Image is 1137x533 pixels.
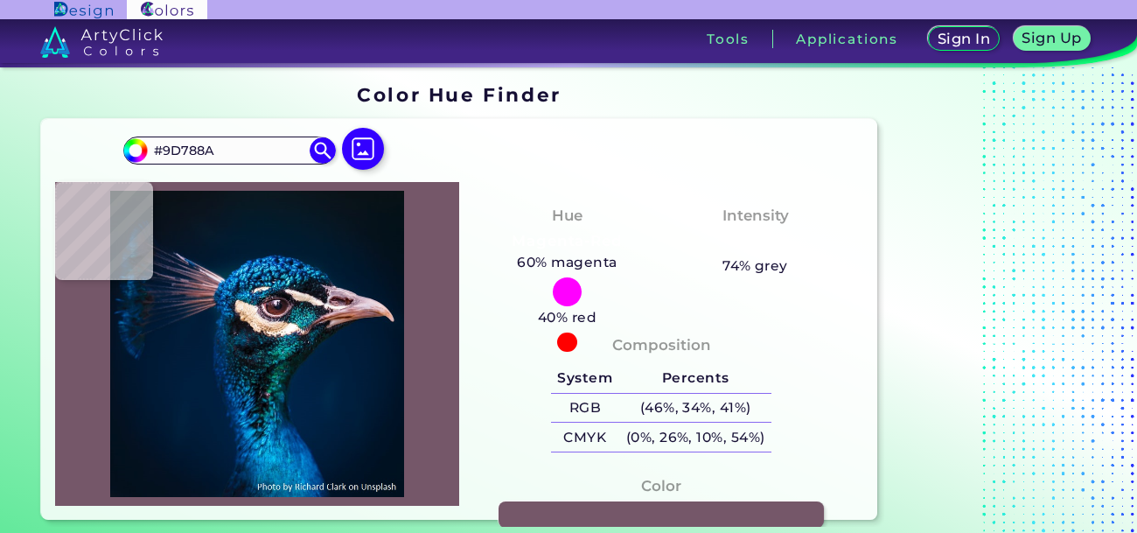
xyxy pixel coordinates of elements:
a: Sign Up [1015,27,1090,52]
h3: Tools [707,32,750,46]
h5: Percents [619,364,771,393]
img: icon search [310,137,336,164]
h5: 60% magenta [511,251,624,274]
h5: RGB [551,394,619,423]
h4: Hue [552,203,582,228]
h4: Composition [612,333,711,358]
img: img_pavlin.jpg [64,191,450,497]
a: Sign In [929,27,999,52]
h5: 40% red [531,306,603,329]
h4: Color [641,473,681,499]
h3: Applications [796,32,898,46]
h3: Pastel [722,231,788,252]
h4: Intensity [722,203,789,228]
h5: Sign Up [1022,31,1081,45]
h1: Color Hue Finder [357,81,561,108]
h5: System [551,364,619,393]
h5: (0%, 26%, 10%, 54%) [619,423,771,452]
img: logo_artyclick_colors_white.svg [40,26,164,58]
iframe: Advertisement [884,78,1103,527]
img: ArtyClick Design logo [54,2,113,18]
h5: Sign In [938,32,989,46]
h5: (46%, 34%, 41%) [619,394,771,423]
h5: 74% grey [722,255,788,277]
input: type color.. [148,138,310,162]
img: icon picture [342,128,384,170]
h5: CMYK [551,423,619,452]
h3: Magenta-Red [505,231,630,252]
